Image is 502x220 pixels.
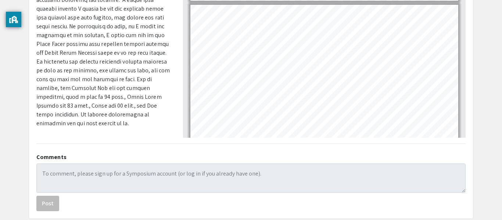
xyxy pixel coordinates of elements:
div: Page 7 [187,1,462,159]
h2: Comments [36,154,466,161]
button: Post [36,196,59,211]
button: privacy banner [6,12,21,27]
iframe: Chat [6,187,31,214]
